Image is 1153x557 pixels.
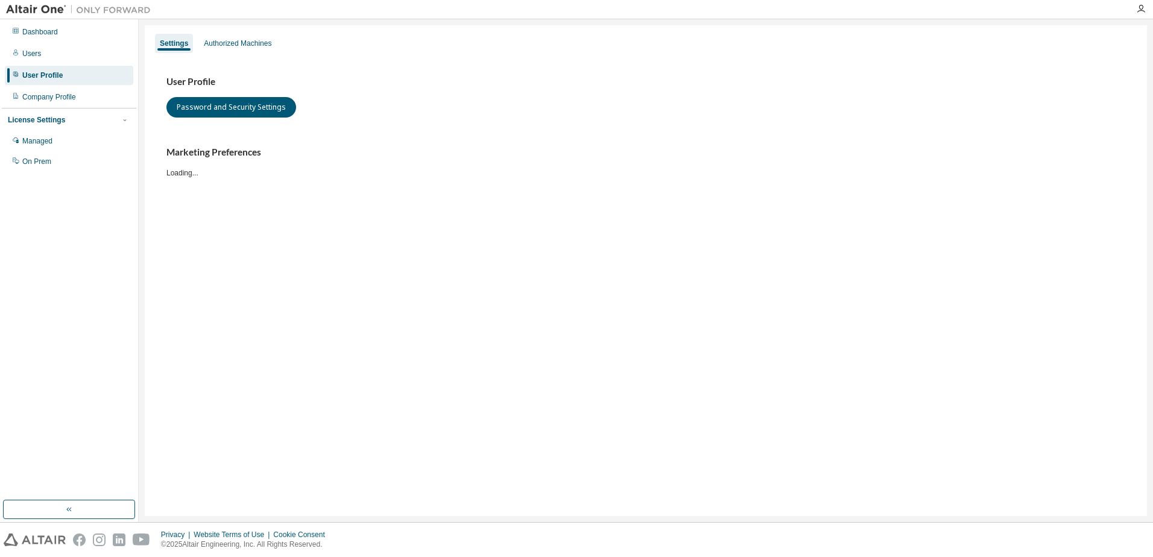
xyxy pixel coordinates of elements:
h3: User Profile [166,76,1125,88]
div: Company Profile [22,92,76,102]
div: Authorized Machines [204,39,271,48]
div: Users [22,49,41,58]
div: Privacy [161,530,194,540]
img: Altair One [6,4,157,16]
div: Settings [160,39,188,48]
div: License Settings [8,115,65,125]
img: linkedin.svg [113,533,125,546]
div: Cookie Consent [273,530,332,540]
div: Website Terms of Use [194,530,273,540]
div: On Prem [22,157,51,166]
div: Managed [22,136,52,146]
div: Loading... [166,146,1125,177]
img: altair_logo.svg [4,533,66,546]
h3: Marketing Preferences [166,146,1125,159]
img: youtube.svg [133,533,150,546]
button: Password and Security Settings [166,97,296,118]
div: Dashboard [22,27,58,37]
div: User Profile [22,71,63,80]
img: instagram.svg [93,533,106,546]
img: facebook.svg [73,533,86,546]
p: © 2025 Altair Engineering, Inc. All Rights Reserved. [161,540,332,550]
